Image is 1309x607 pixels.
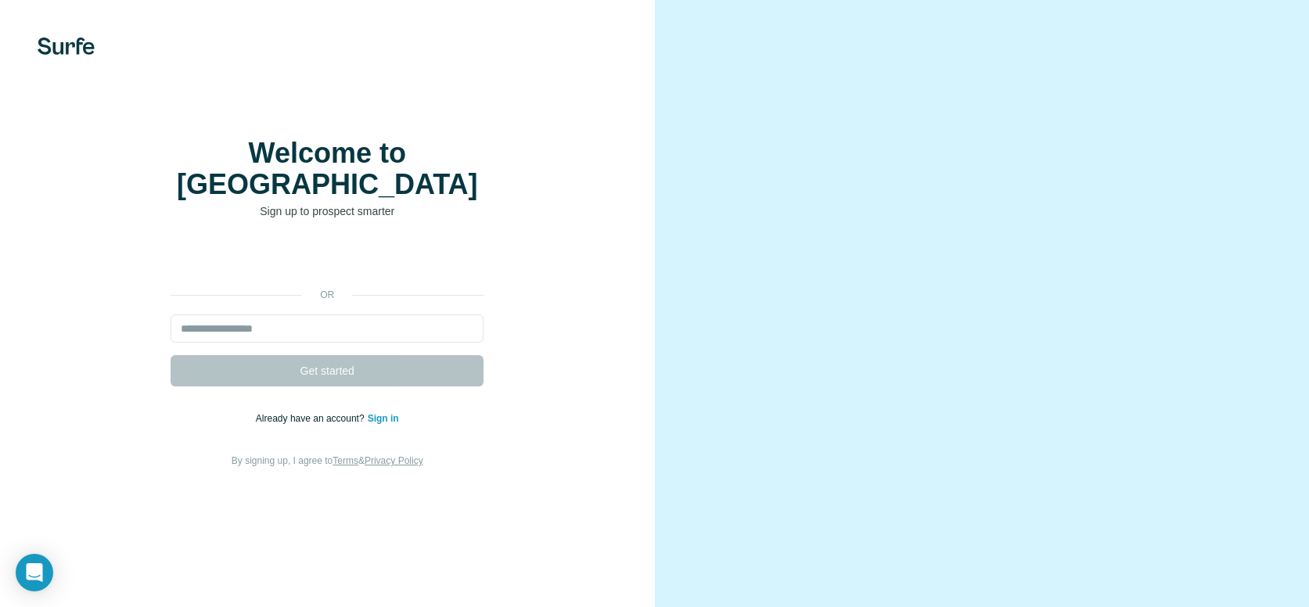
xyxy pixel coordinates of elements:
span: By signing up, I agree to & [232,455,423,466]
a: Privacy Policy [365,455,423,466]
iframe: Sign in with Google Button [163,242,491,277]
h1: Welcome to [GEOGRAPHIC_DATA] [171,138,484,200]
img: Surfe's logo [38,38,95,55]
span: Already have an account? [256,413,368,424]
a: Sign in [368,413,399,424]
p: or [302,288,352,302]
p: Sign up to prospect smarter [171,203,484,219]
a: Terms [333,455,358,466]
div: Open Intercom Messenger [16,554,53,591]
